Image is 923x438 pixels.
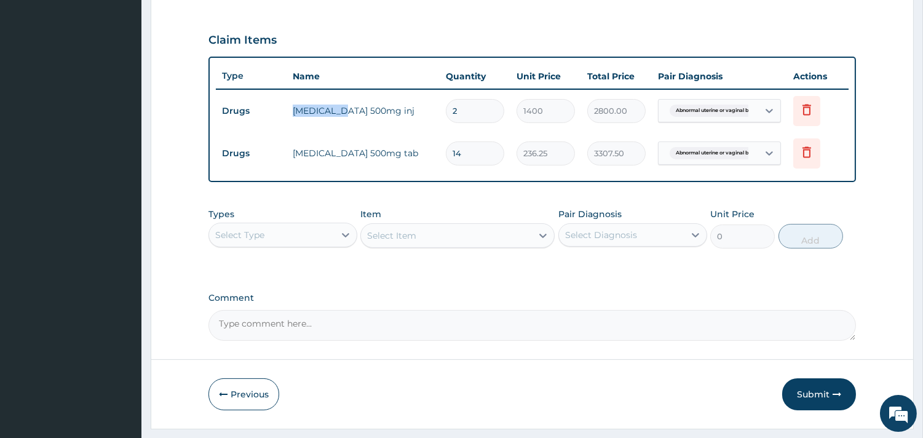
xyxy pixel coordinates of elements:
th: Unit Price [510,64,581,89]
button: Previous [208,378,279,410]
div: Chat with us now [64,69,207,85]
img: d_794563401_company_1708531726252_794563401 [23,62,50,92]
label: Unit Price [710,208,755,220]
th: Quantity [440,64,510,89]
label: Item [360,208,381,220]
textarea: Type your message and hit 'Enter' [6,300,234,343]
th: Pair Diagnosis [652,64,787,89]
label: Pair Diagnosis [558,208,622,220]
div: Select Type [215,229,264,241]
td: Drugs [216,142,287,165]
th: Total Price [581,64,652,89]
span: Abnormal uterine or vaginal bl... [670,105,759,117]
td: [MEDICAL_DATA] 500mg inj [287,98,440,123]
th: Actions [787,64,849,89]
label: Comment [208,293,856,303]
th: Name [287,64,440,89]
div: Select Diagnosis [565,229,637,241]
th: Type [216,65,287,87]
span: We're online! [71,137,170,261]
button: Add [778,224,843,249]
div: Minimize live chat window [202,6,231,36]
td: Drugs [216,100,287,122]
span: Abnormal uterine or vaginal bl... [670,147,759,159]
td: [MEDICAL_DATA] 500mg tab [287,141,440,165]
button: Submit [782,378,856,410]
h3: Claim Items [208,34,277,47]
label: Types [208,209,234,220]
